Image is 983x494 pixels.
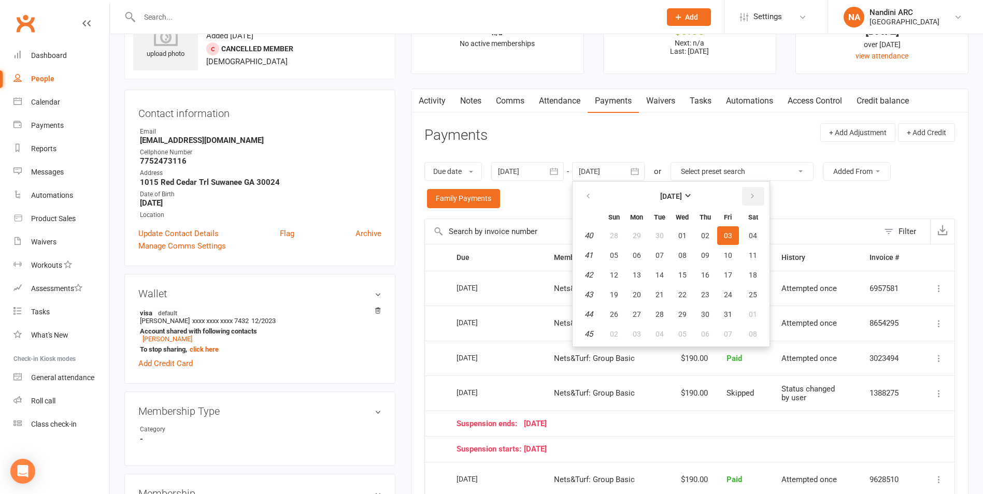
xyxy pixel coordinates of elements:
[31,261,62,269] div: Workouts
[588,89,639,113] a: Payments
[140,210,381,220] div: Location
[649,305,671,324] button: 28
[630,213,643,221] small: Monday
[726,388,754,398] span: Skipped
[138,240,226,252] a: Manage Comms Settings
[626,325,648,343] button: 03
[133,25,198,60] div: upload photo
[717,246,739,265] button: 10
[206,31,253,40] time: Added [DATE]
[694,266,716,284] button: 16
[672,325,693,343] button: 05
[870,8,939,17] div: Nandini ARC
[31,168,64,176] div: Messages
[610,231,618,240] span: 28
[749,251,757,259] span: 11
[460,39,535,48] span: No active memberships
[610,271,618,279] span: 12
[138,288,381,299] h3: Wallet
[155,309,180,317] span: default
[447,244,545,271] th: Due
[138,104,381,119] h3: Contact information
[678,310,687,318] span: 29
[633,271,641,279] span: 13
[143,335,192,343] a: [PERSON_NAME]
[724,231,732,240] span: 03
[663,375,717,411] td: $190.00
[140,425,225,434] div: Category
[13,324,109,347] a: What's New
[457,384,504,400] div: [DATE]
[140,127,381,137] div: Email
[780,89,849,113] a: Access Control
[649,246,671,265] button: 07
[701,310,709,318] span: 30
[603,325,625,343] button: 02
[649,325,671,343] button: 04
[740,266,766,284] button: 18
[13,44,109,67] a: Dashboard
[724,271,732,279] span: 17
[554,318,635,328] span: Nets&Turf: Group Basic
[554,475,635,484] span: Nets&Turf: Group Basic
[672,246,693,265] button: 08
[740,285,766,304] button: 25
[31,121,64,129] div: Payments
[781,318,837,328] span: Attempted once
[280,227,294,240] a: Flag
[626,266,648,284] button: 13
[13,300,109,324] a: Tasks
[860,375,918,411] td: 1388275
[626,226,648,245] button: 29
[656,290,664,299] span: 21
[753,5,782,28] span: Settings
[749,271,757,279] span: 18
[740,325,766,343] button: 08
[717,226,739,245] button: 03
[585,270,593,280] em: 42
[678,290,687,299] span: 22
[138,307,381,355] li: [PERSON_NAME]
[13,254,109,277] a: Workouts
[603,266,625,284] button: 12
[694,325,716,343] button: 06
[656,231,664,240] span: 30
[672,285,693,304] button: 22
[13,389,109,413] a: Roll call
[355,227,381,240] a: Archive
[656,330,664,338] span: 04
[585,231,593,240] em: 40
[649,285,671,304] button: 21
[749,290,757,299] span: 25
[585,290,593,299] em: 43
[672,226,693,245] button: 01
[682,89,719,113] a: Tasks
[453,89,489,113] a: Notes
[700,213,711,221] small: Thursday
[701,290,709,299] span: 23
[633,251,641,259] span: 06
[667,8,711,26] button: Add
[136,10,653,24] input: Search...
[192,317,249,325] span: xxxx xxxx xxxx 7432
[13,161,109,184] a: Messages
[13,230,109,254] a: Waivers
[626,305,648,324] button: 27
[633,310,641,318] span: 27
[31,308,50,316] div: Tasks
[12,10,38,36] a: Clubworx
[724,213,732,221] small: Friday
[678,271,687,279] span: 15
[31,214,76,223] div: Product Sales
[748,213,758,221] small: Saturday
[654,213,665,221] small: Tuesday
[457,280,504,296] div: [DATE]
[425,219,879,244] input: Search by invoice number
[31,51,67,60] div: Dashboard
[633,231,641,240] span: 29
[545,244,663,271] th: Membership
[13,67,109,91] a: People
[781,354,837,363] span: Attempted once
[781,384,835,402] span: Status changed by user
[860,271,918,306] td: 6957581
